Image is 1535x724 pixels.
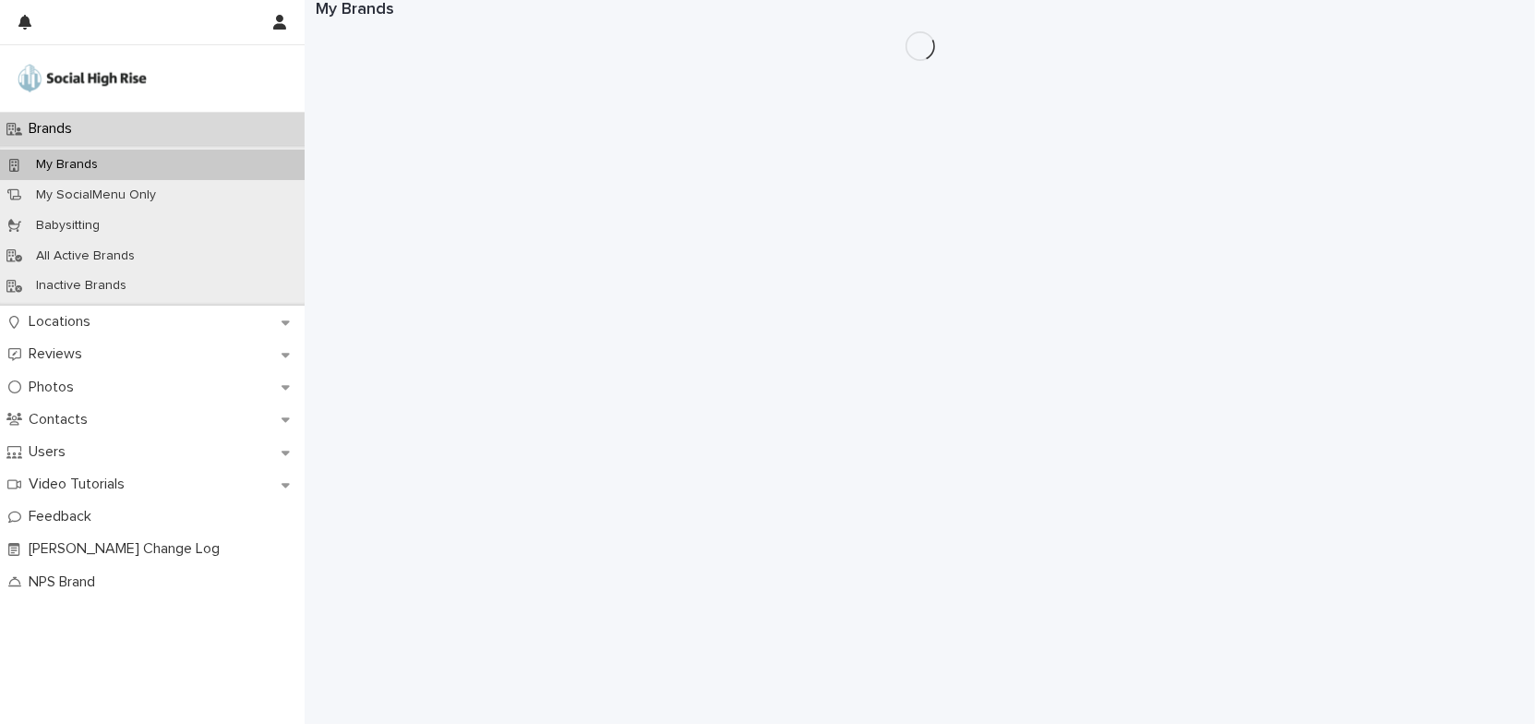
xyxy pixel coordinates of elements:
[21,248,150,264] p: All Active Brands
[21,573,110,591] p: NPS Brand
[21,443,80,461] p: Users
[21,508,106,525] p: Feedback
[21,379,89,396] p: Photos
[21,120,87,138] p: Brands
[15,60,150,97] img: o5DnuTxEQV6sW9jFYBBf
[21,411,102,428] p: Contacts
[21,476,139,493] p: Video Tutorials
[21,218,114,234] p: Babysitting
[21,345,97,363] p: Reviews
[21,540,234,558] p: [PERSON_NAME] Change Log
[21,313,105,331] p: Locations
[21,278,141,294] p: Inactive Brands
[21,157,113,173] p: My Brands
[21,187,171,203] p: My SocialMenu Only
